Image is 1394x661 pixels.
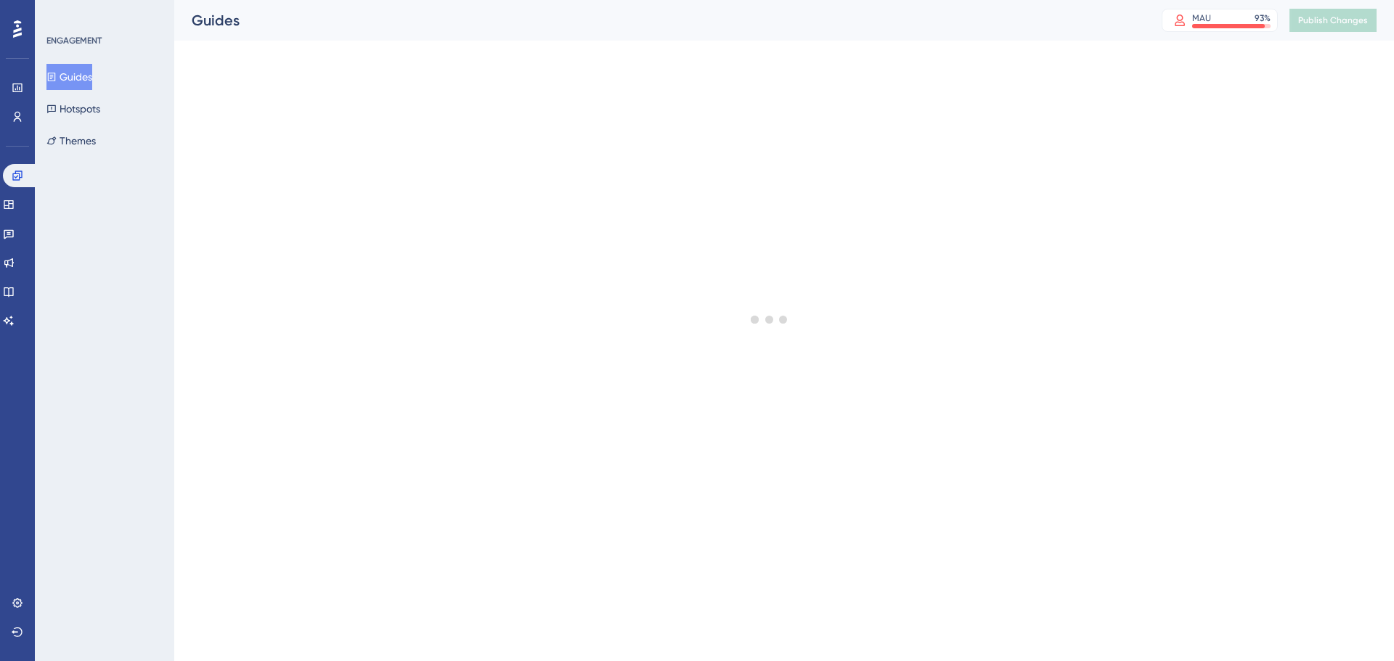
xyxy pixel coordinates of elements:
div: ENGAGEMENT [46,35,102,46]
div: Guides [192,10,1125,30]
div: MAU [1192,12,1211,24]
button: Publish Changes [1289,9,1377,32]
div: 93 % [1255,12,1271,24]
button: Hotspots [46,96,100,122]
span: Publish Changes [1298,15,1368,26]
button: Guides [46,64,92,90]
button: Themes [46,128,96,154]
